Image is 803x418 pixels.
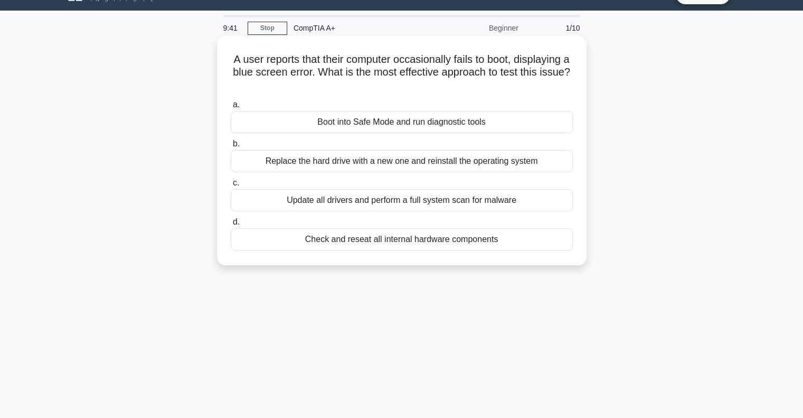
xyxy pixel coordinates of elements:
div: Boot into Safe Mode and run diagnostic tools [231,111,573,133]
div: 1/10 [525,17,587,39]
span: a. [233,100,240,109]
div: Beginner [432,17,525,39]
span: d. [233,217,240,226]
div: Replace the hard drive with a new one and reinstall the operating system [231,150,573,172]
div: CompTIA A+ [287,17,432,39]
h5: A user reports that their computer occasionally fails to boot, displaying a blue screen error. Wh... [230,53,574,92]
span: c. [233,178,239,187]
a: Stop [248,22,287,35]
span: b. [233,139,240,148]
div: 9:41 [217,17,248,39]
div: Update all drivers and perform a full system scan for malware [231,189,573,211]
div: Check and reseat all internal hardware components [231,228,573,250]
